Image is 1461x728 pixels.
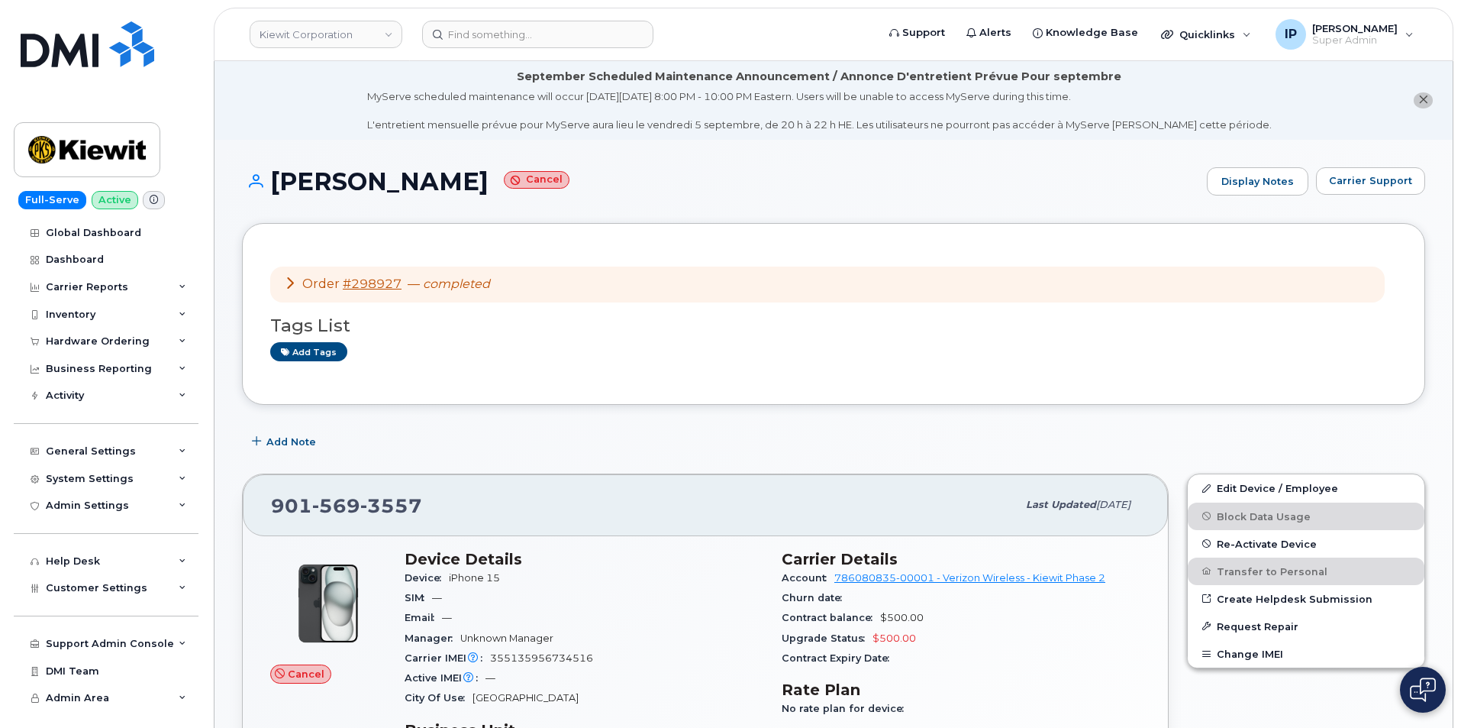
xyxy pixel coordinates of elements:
[405,592,432,603] span: SIM
[880,612,924,623] span: $500.00
[1188,474,1424,502] a: Edit Device / Employee
[1096,499,1130,510] span: [DATE]
[872,633,916,644] span: $500.00
[504,171,569,189] small: Cancel
[1188,613,1424,640] button: Request Repair
[312,494,360,517] span: 569
[782,681,1140,699] h3: Rate Plan
[782,612,880,623] span: Contract balance
[1410,678,1436,702] img: Open chat
[405,633,460,644] span: Manager
[485,672,495,684] span: —
[1207,167,1308,196] a: Display Notes
[343,277,402,291] a: #298927
[1414,92,1433,108] button: close notification
[782,550,1140,568] h3: Carrier Details
[1188,503,1424,530] button: Block Data Usage
[423,277,490,291] em: completed
[472,692,579,704] span: [GEOGRAPHIC_DATA]
[1188,558,1424,585] button: Transfer to Personal
[271,494,422,517] span: 901
[408,277,490,291] span: —
[782,652,897,664] span: Contract Expiry Date
[360,494,422,517] span: 3557
[490,652,593,664] span: 355135956734516
[242,428,329,455] button: Add Note
[1217,538,1317,549] span: Re-Activate Device
[834,572,1105,584] a: 786080835-00001 - Verizon Wireless - Kiewit Phase 2
[1329,173,1412,188] span: Carrier Support
[270,342,347,361] a: Add tags
[405,652,490,664] span: Carrier IMEI
[517,69,1121,85] div: September Scheduled Maintenance Announcement / Annonce D'entretient Prévue Pour septembre
[405,612,442,623] span: Email
[432,592,442,603] span: —
[270,316,1397,335] h3: Tags List
[1188,530,1424,558] button: Re-Activate Device
[782,703,911,714] span: No rate plan for device
[367,89,1272,132] div: MyServe scheduled maintenance will occur [DATE][DATE] 8:00 PM - 10:00 PM Eastern. Users will be u...
[782,592,850,603] span: Churn date
[266,435,316,449] span: Add Note
[282,558,374,649] img: iPhone_15_Black.png
[242,168,1199,195] h1: [PERSON_NAME]
[1188,585,1424,613] a: Create Helpdesk Submission
[1026,499,1096,510] span: Last updated
[302,277,340,291] span: Order
[1316,167,1425,195] button: Carrier Support
[405,572,449,584] span: Device
[1188,640,1424,668] button: Change IMEI
[782,633,872,644] span: Upgrade Status
[460,633,553,644] span: Unknown Manager
[288,667,324,681] span: Cancel
[405,692,472,704] span: City Of Use
[405,550,763,568] h3: Device Details
[782,572,834,584] span: Account
[405,672,485,684] span: Active IMEI
[442,612,452,623] span: —
[449,572,500,584] span: iPhone 15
